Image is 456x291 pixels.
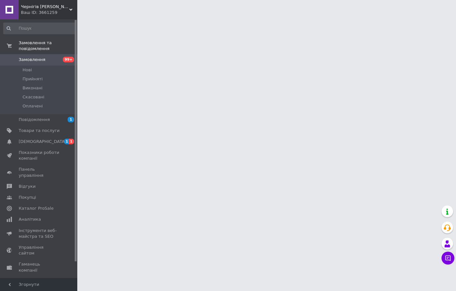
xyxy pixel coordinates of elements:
span: Чернігів Кардан Деталь [21,4,69,10]
span: Товари та послуги [19,128,60,134]
span: Інструменти веб-майстра та SEO [19,228,60,239]
span: Виконані [23,85,43,91]
span: Відгуки [19,184,35,189]
button: Чат з покупцем [442,252,454,265]
span: Каталог ProSale [19,206,53,211]
span: Замовлення та повідомлення [19,40,77,52]
span: Нові [23,67,32,73]
span: 1 [68,117,74,122]
span: Гаманець компанії [19,261,60,273]
span: Покупці [19,195,36,200]
div: Ваш ID: 3661259 [21,10,77,15]
span: Панель управління [19,166,60,178]
input: Пошук [3,23,76,34]
span: Показники роботи компанії [19,150,60,161]
span: Прийняті [23,76,43,82]
span: 99+ [63,57,74,62]
span: Замовлення [19,57,45,63]
span: Повідомлення [19,117,50,123]
span: Скасовані [23,94,44,100]
span: Управління сайтом [19,245,60,256]
span: 1 [69,139,74,144]
span: Оплачені [23,103,43,109]
span: Аналітика [19,216,41,222]
span: 1 [64,139,69,144]
span: [DEMOGRAPHIC_DATA] [19,139,66,145]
